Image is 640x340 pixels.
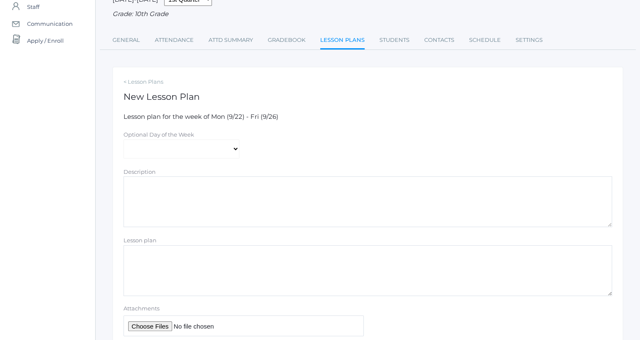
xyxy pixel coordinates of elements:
span: Apply / Enroll [27,32,64,49]
span: Communication [27,15,73,32]
a: Gradebook [268,32,305,49]
a: Contacts [424,32,454,49]
a: Settings [516,32,543,49]
label: Description [124,168,156,175]
div: Grade: 10th Grade [113,9,623,19]
a: General [113,32,140,49]
a: Attendance [155,32,194,49]
label: Optional Day of the Week [124,131,194,138]
span: Lesson plan for the week of Mon (9/22) - Fri (9/26) [124,112,278,121]
a: Attd Summary [209,32,253,49]
a: Students [379,32,409,49]
a: < Lesson Plans [124,78,612,86]
a: Lesson Plans [320,32,365,50]
a: Schedule [469,32,501,49]
label: Attachments [124,304,364,313]
h1: New Lesson Plan [124,92,612,101]
label: Lesson plan [124,237,157,244]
